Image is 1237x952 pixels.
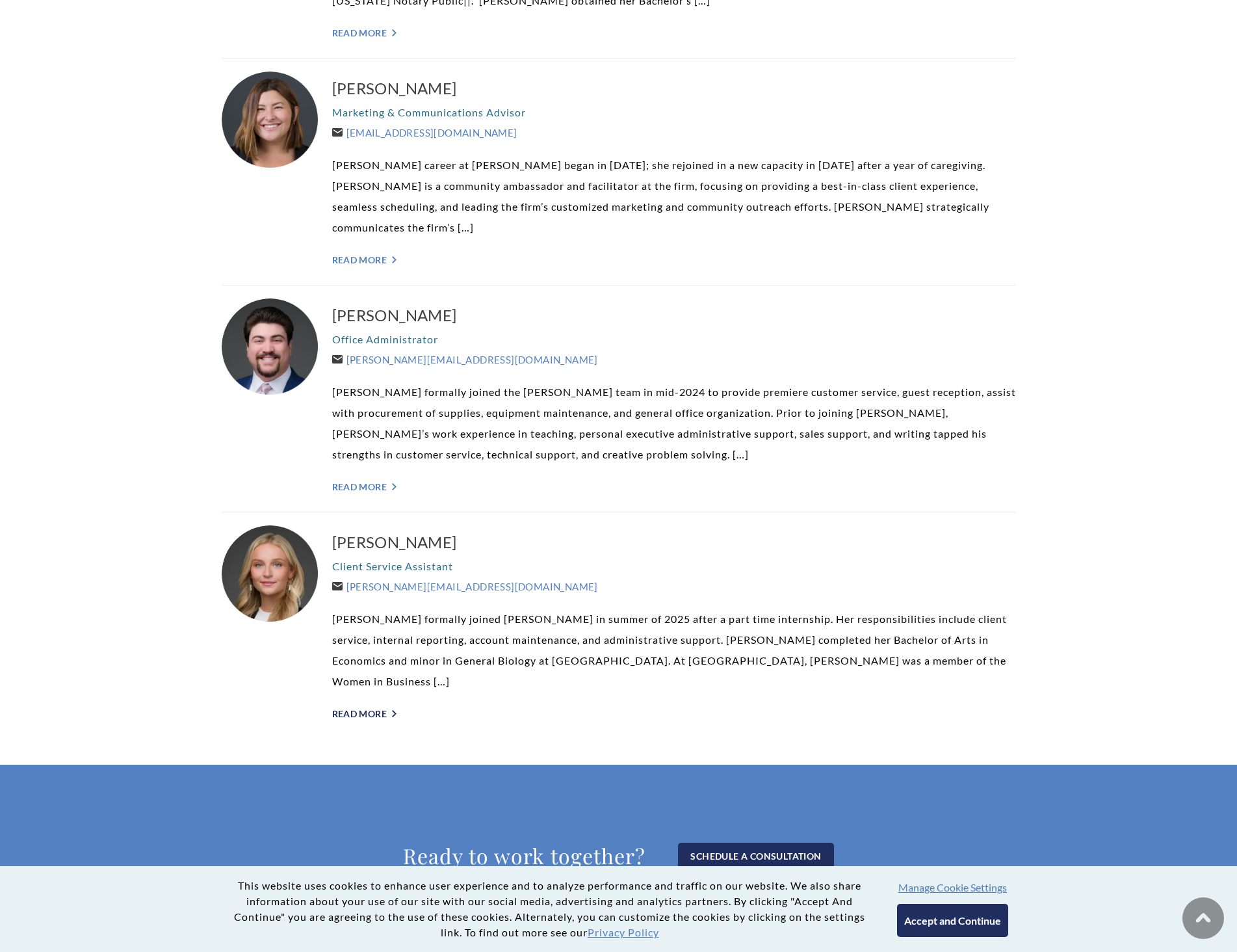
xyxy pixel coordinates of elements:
a: [PERSON_NAME] [332,78,1016,99]
a: [PERSON_NAME][EMAIL_ADDRESS][DOMAIN_NAME] [332,581,598,592]
h2: Ready to work together? [403,843,645,869]
a: [EMAIL_ADDRESS][DOMAIN_NAME] [332,127,517,139]
a: [PERSON_NAME][EMAIL_ADDRESS][DOMAIN_NAME] [332,354,598,365]
a: Schedule a Consultation [678,843,833,869]
p: [PERSON_NAME] career at [PERSON_NAME] began in [DATE]; she rejoined in a new capacity in [DATE] a... [332,155,1016,238]
p: [PERSON_NAME] formally joined the [PERSON_NAME] team in mid-2024 to provide premiere customer ser... [332,382,1016,465]
a: Read More "> [332,708,1016,719]
p: [PERSON_NAME] formally joined [PERSON_NAME] in summer of 2025 after a part time internship. Her r... [332,609,1016,692]
a: [PERSON_NAME] [332,305,1016,326]
a: Read More "> [332,254,1016,265]
button: Accept and Continue [897,904,1008,937]
a: Read More "> [332,27,1016,38]
a: Privacy Policy [588,926,659,938]
button: Manage Cookie Settings [898,881,1007,893]
p: Client Service Assistant [332,556,1016,577]
p: Office Administrator [332,329,1016,350]
a: [PERSON_NAME] [332,532,1016,553]
p: Marketing & Communications Advisor [332,102,1016,123]
p: This website uses cookies to enhance user experience and to analyze performance and traffic on ou... [229,878,871,940]
a: Read More "> [332,481,1016,492]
